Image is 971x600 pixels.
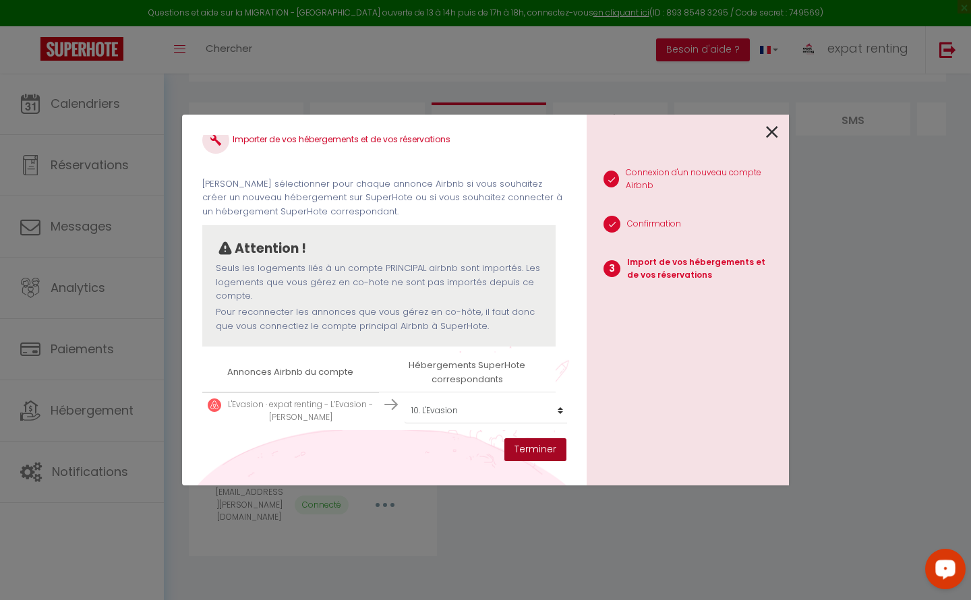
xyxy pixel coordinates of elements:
[379,353,556,392] th: Hébergements SuperHote correspondants
[202,353,379,392] th: Annonces Airbnb du compte
[202,127,566,154] h4: Importer de vos hébergements et de vos réservations
[504,438,566,461] button: Terminer
[235,239,306,259] p: Attention !
[228,398,374,424] p: L'Evasion · expat renting - L’Evasion - [PERSON_NAME]
[202,177,566,218] p: [PERSON_NAME] sélectionner pour chaque annonce Airbnb si vous souhaitez créer un nouveau hébergem...
[216,262,542,303] p: Seuls les logements liés à un compte PRINCIPAL airbnb sont importés. Les logements que vous gérez...
[604,260,620,277] span: 3
[216,305,542,333] p: Pour reconnecter les annonces que vous gérez en co-hôte, il faut donc que vous connectiez le comp...
[627,256,778,282] p: Import de vos hébergements et de vos réservations
[627,218,681,231] p: Confirmation
[626,167,778,192] p: Connexion d'un nouveau compte Airbnb
[914,543,971,600] iframe: LiveChat chat widget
